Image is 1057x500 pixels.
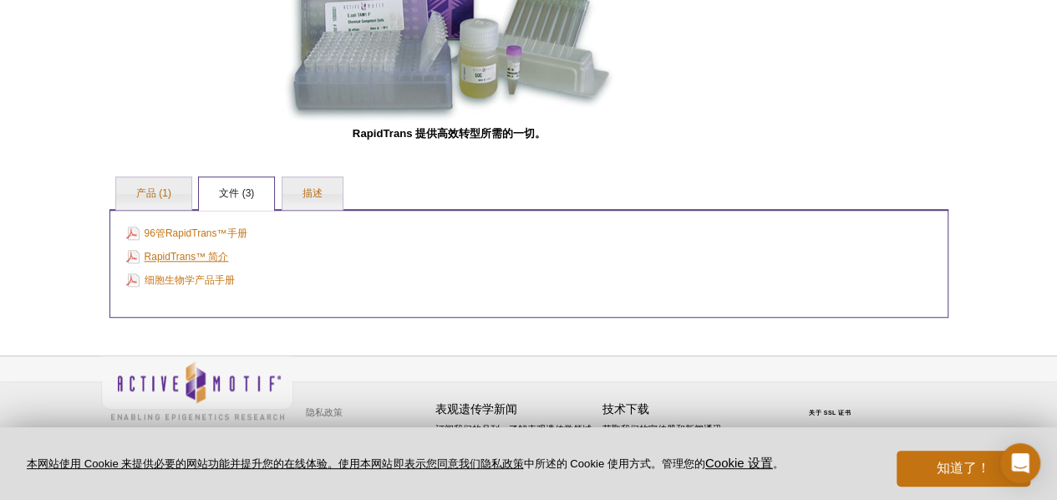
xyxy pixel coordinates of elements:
[302,187,323,199] font: 描述
[435,424,546,434] font: 订阅我们的月刊，了解表观
[1000,443,1040,483] div: 打开 Intercom Messenger
[651,457,705,470] font: 。管理您的
[705,456,773,470] font: Cookie 设置
[353,127,546,140] font: RapidTrans 提供高效转型所需的一切。
[145,227,247,239] font: 96管RapidTrans™手册
[523,457,650,470] font: 中所述的 Cookie 使用方式
[773,457,784,470] font: 。
[126,271,235,289] a: 细胞生物学产品手册
[136,187,171,199] font: 产品 (1)
[126,224,247,242] a: 96管RapidTrans™手册
[302,400,347,425] a: 隐私政策
[282,177,343,211] a: 描述
[101,356,293,424] img: 活跃主题，
[602,402,649,416] font: 技术下载
[809,409,851,417] a: 关于 SSL 证书
[705,456,773,472] button: Cookie 设置
[219,187,254,199] font: 文件 (3)
[145,274,235,286] font: 细胞生物学产品手册
[770,385,895,422] table: 单击以验证 - 该网站选择 Symantec SSL 来实现安全的电子商务和机密通信。
[809,410,851,416] font: 关于 SSL 证书
[199,177,274,211] a: 文件 (3)
[27,457,523,470] a: 本网站使用 Cookie 来提供必要的网站功能并提升您的在线体验。使用本网站即表示您同意我们隐私政策
[897,451,1030,487] button: 知道了！
[145,251,229,263] font: RapidTrans™ 简介
[306,407,343,417] font: 隐私政策
[602,424,731,434] font: 获取我们的宣传册和新闻通讯，
[116,177,191,211] a: 产品 (1)
[435,402,517,416] font: 表观遗传学新闻
[937,461,990,475] font: 知道了！
[126,247,229,266] a: RapidTrans™ 简介
[302,425,356,450] a: 条款和条件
